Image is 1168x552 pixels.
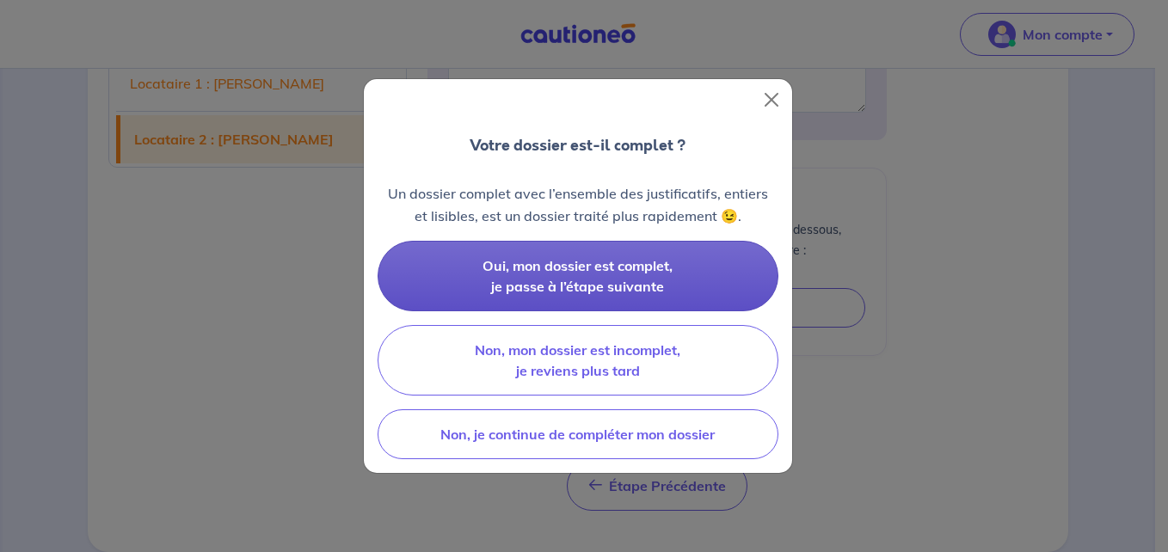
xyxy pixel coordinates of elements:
[483,257,673,295] span: Oui, mon dossier est complet, je passe à l’étape suivante
[758,86,785,113] button: Close
[475,341,680,379] span: Non, mon dossier est incomplet, je reviens plus tard
[378,241,778,311] button: Oui, mon dossier est complet, je passe à l’étape suivante
[378,409,778,459] button: Non, je continue de compléter mon dossier
[470,134,685,156] p: Votre dossier est-il complet ?
[378,325,778,396] button: Non, mon dossier est incomplet, je reviens plus tard
[440,426,715,443] span: Non, je continue de compléter mon dossier
[378,182,778,227] p: Un dossier complet avec l’ensemble des justificatifs, entiers et lisibles, est un dossier traité ...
